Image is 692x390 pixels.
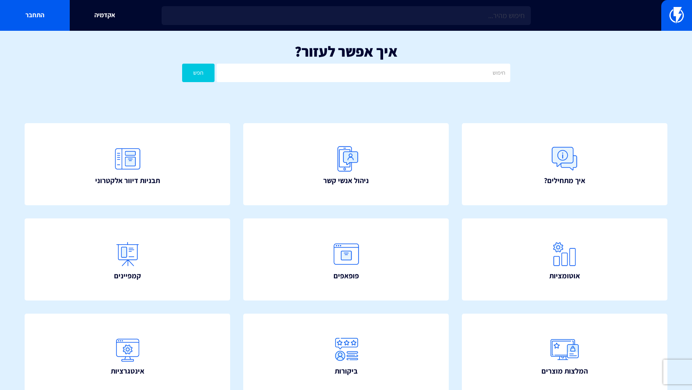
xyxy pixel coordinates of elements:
[182,64,215,82] button: חפש
[25,218,230,301] a: קמפיינים
[462,218,667,301] a: אוטומציות
[333,271,359,281] span: פופאפים
[162,6,531,25] input: חיפוש מהיר...
[541,366,588,376] span: המלצות מוצרים
[243,218,449,301] a: פופאפים
[25,123,230,206] a: תבניות דיוור אלקטרוני
[95,175,160,186] span: תבניות דיוור אלקטרוני
[111,366,144,376] span: אינטגרציות
[217,64,510,82] input: חיפוש
[12,43,680,60] h1: איך אפשר לעזור?
[243,123,449,206] a: ניהול אנשי קשר
[462,123,667,206] a: איך מתחילים?
[323,175,369,186] span: ניהול אנשי קשר
[544,175,585,186] span: איך מתחילים?
[549,271,580,281] span: אוטומציות
[335,366,358,376] span: ביקורות
[114,271,141,281] span: קמפיינים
